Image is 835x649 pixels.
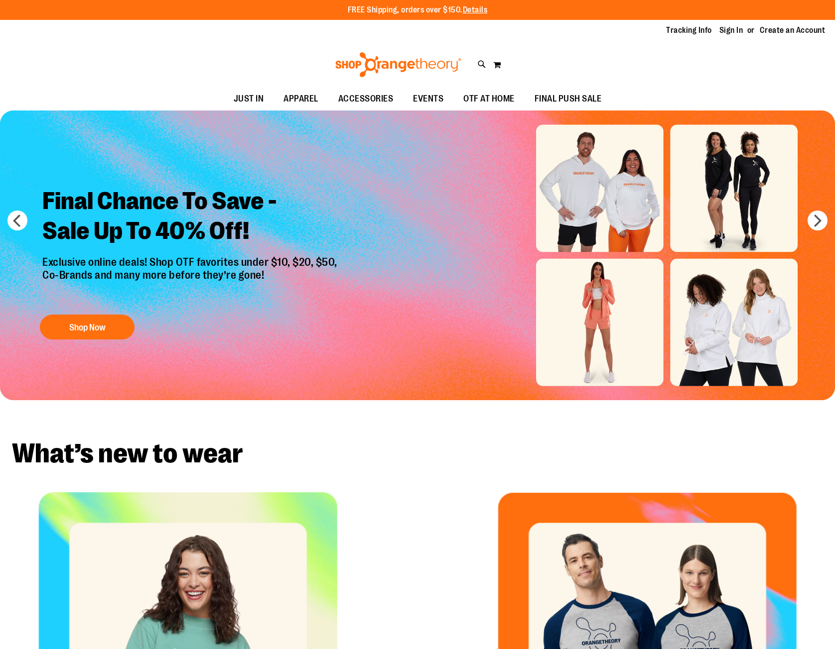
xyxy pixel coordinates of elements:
span: OTF AT HOME [463,88,515,110]
a: EVENTS [403,88,453,110]
button: Shop Now [40,315,135,339]
img: Shop Orangetheory [334,52,463,77]
a: Details [463,5,488,14]
span: JUST IN [234,88,264,110]
span: EVENTS [413,88,443,110]
p: Exclusive online deals! Shop OTF favorites under $10, $20, $50, Co-Brands and many more before th... [35,256,347,305]
span: FINAL PUSH SALE [535,88,602,110]
a: ACCESSORIES [328,88,404,110]
button: prev [7,211,27,230]
span: ACCESSORIES [338,88,394,110]
h2: Final Chance To Save - Sale Up To 40% Off! [35,179,347,256]
a: Tracking Info [666,25,712,36]
h2: What’s new to wear [12,440,823,467]
a: Create an Account [760,25,826,36]
span: APPAREL [283,88,318,110]
a: FINAL PUSH SALE [525,88,612,110]
a: Final Chance To Save -Sale Up To 40% Off! Exclusive online deals! Shop OTF favorites under $10, $... [35,179,347,344]
p: FREE Shipping, orders over $150. [348,4,488,16]
a: OTF AT HOME [453,88,525,110]
a: APPAREL [274,88,328,110]
a: Sign In [719,25,743,36]
a: JUST IN [224,88,274,110]
button: next [808,211,828,230]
